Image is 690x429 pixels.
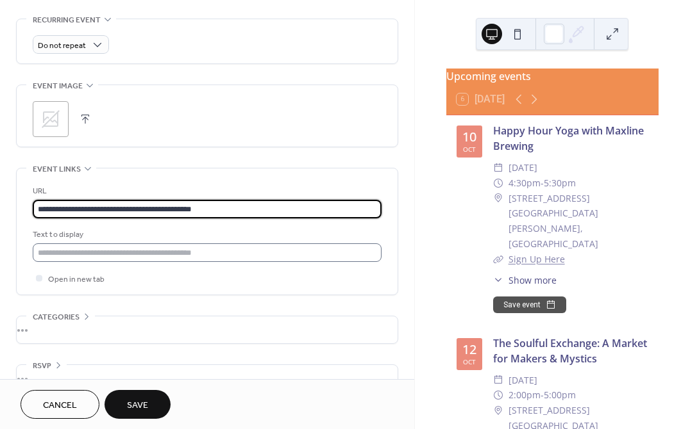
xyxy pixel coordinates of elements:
[509,175,541,191] span: 4:30pm
[493,336,647,366] a: The Soulful Exchange: A Market for Makers & Mystics
[463,146,476,152] div: Oct
[493,191,503,206] div: ​
[541,387,544,403] span: -
[509,160,537,175] span: [DATE]
[463,359,476,365] div: Oct
[493,252,503,267] div: ​
[493,273,557,287] button: ​Show more
[21,390,99,419] button: Cancel
[462,343,476,356] div: 12
[33,79,83,93] span: Event image
[462,131,476,143] div: 10
[509,253,565,265] a: Sign Up Here
[48,273,105,286] span: Open in new tab
[33,359,51,373] span: RSVP
[33,101,69,137] div: ;
[38,38,86,53] span: Do not repeat
[509,373,537,388] span: [DATE]
[493,296,566,313] button: Save event
[493,373,503,388] div: ​
[17,365,398,392] div: •••
[541,175,544,191] span: -
[33,13,101,27] span: Recurring event
[17,316,398,343] div: •••
[127,399,148,412] span: Save
[509,273,557,287] span: Show more
[446,69,659,84] div: Upcoming events
[105,390,171,419] button: Save
[493,403,503,418] div: ​
[33,163,81,176] span: Event links
[33,311,80,324] span: Categories
[493,124,644,153] a: Happy Hour Yoga with Maxline Brewing
[544,175,576,191] span: 5:30pm
[544,387,576,403] span: 5:00pm
[33,184,379,198] div: URL
[509,191,648,252] span: [STREET_ADDRESS] [GEOGRAPHIC_DATA][PERSON_NAME], [GEOGRAPHIC_DATA]
[509,387,541,403] span: 2:00pm
[493,175,503,191] div: ​
[43,399,77,412] span: Cancel
[493,160,503,175] div: ​
[33,228,379,241] div: Text to display
[493,273,503,287] div: ​
[493,387,503,403] div: ​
